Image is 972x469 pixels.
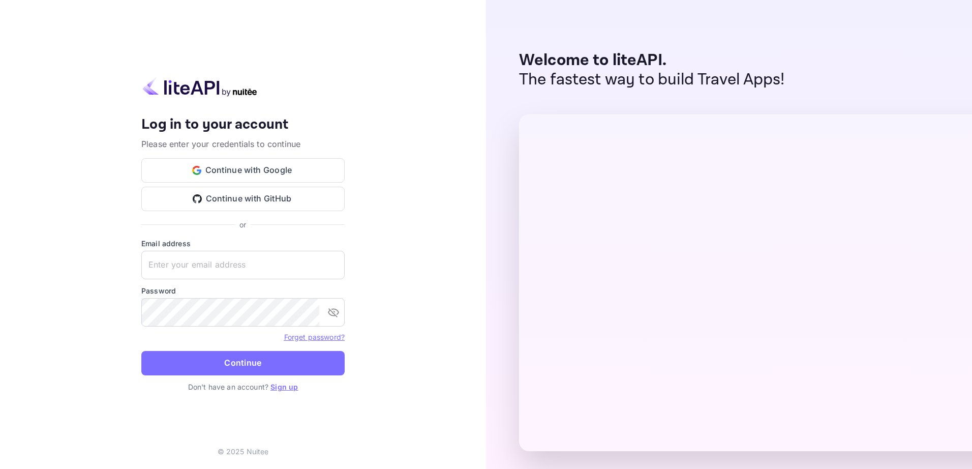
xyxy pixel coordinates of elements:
label: Password [141,285,345,296]
p: The fastest way to build Travel Apps! [519,70,785,90]
a: Sign up [270,383,298,391]
input: Enter your email address [141,251,345,279]
img: liteapi [141,77,258,97]
button: toggle password visibility [323,302,344,323]
p: Welcome to liteAPI. [519,51,785,70]
button: Continue with Google [141,158,345,183]
a: Forget password? [284,332,345,342]
h4: Log in to your account [141,116,345,134]
a: Forget password? [284,333,345,341]
p: Don't have an account? [141,382,345,392]
p: © 2025 Nuitee [218,446,269,457]
label: Email address [141,238,345,249]
button: Continue with GitHub [141,187,345,211]
p: or [239,219,246,230]
p: Please enter your credentials to continue [141,138,345,150]
button: Continue [141,351,345,375]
